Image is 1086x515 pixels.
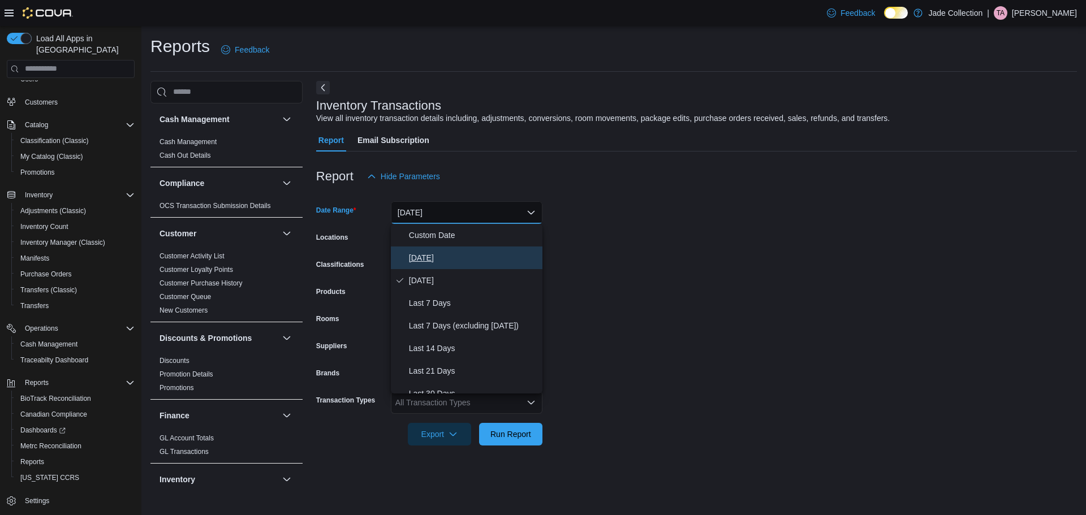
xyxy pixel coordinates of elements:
[280,227,294,240] button: Customer
[20,118,135,132] span: Catalog
[316,99,441,112] h3: Inventory Transactions
[11,422,139,438] a: Dashboards
[16,299,135,313] span: Transfers
[280,331,294,345] button: Discounts & Promotions
[160,151,211,160] span: Cash Out Details
[160,202,271,210] a: OCS Transaction Submission Details
[16,423,70,437] a: Dashboards
[409,364,538,378] span: Last 21 Days
[25,120,48,129] span: Catalog
[20,376,135,390] span: Reports
[160,357,189,365] a: Discounts
[160,356,189,365] span: Discounts
[11,235,139,250] button: Inventory Manager (Classic)
[316,81,330,94] button: Next
[160,252,225,260] a: Customer Activity List
[363,165,445,188] button: Hide Parameters
[20,206,86,215] span: Adjustments (Classic)
[160,201,271,210] span: OCS Transaction Submission Details
[20,222,68,231] span: Inventory Count
[1012,6,1077,20] p: [PERSON_NAME]
[16,337,135,351] span: Cash Management
[2,321,139,336] button: Operations
[409,341,538,355] span: Last 14 Days
[884,7,908,19] input: Dark Mode
[479,423,542,445] button: Run Report
[16,439,86,453] a: Metrc Reconciliation
[25,98,58,107] span: Customers
[16,220,73,233] a: Inventory Count
[235,44,269,55] span: Feedback
[16,408,135,421] span: Canadian Compliance
[391,224,542,393] div: Select listbox
[150,354,303,399] div: Discounts & Promotions
[23,7,73,19] img: Cova
[160,279,243,287] a: Customer Purchase History
[160,332,278,344] button: Discounts & Promotions
[16,455,49,469] a: Reports
[928,6,982,20] p: Jade Collection
[20,376,53,390] button: Reports
[316,260,364,269] label: Classifications
[20,473,79,482] span: [US_STATE] CCRS
[490,429,531,440] span: Run Report
[20,301,49,310] span: Transfers
[2,187,139,203] button: Inventory
[16,471,84,484] a: [US_STATE] CCRS
[841,7,875,19] span: Feedback
[20,136,89,145] span: Classification (Classic)
[20,340,77,349] span: Cash Management
[409,387,538,400] span: Last 30 Days
[318,129,344,152] span: Report
[160,228,196,239] h3: Customer
[16,408,92,421] a: Canadian Compliance
[20,426,66,435] span: Dashboards
[16,471,135,484] span: Washington CCRS
[25,378,49,387] span: Reports
[408,423,471,445] button: Export
[280,176,294,190] button: Compliance
[160,137,217,146] span: Cash Management
[160,383,194,392] span: Promotions
[160,332,252,344] h3: Discounts & Promotions
[20,322,135,335] span: Operations
[2,492,139,509] button: Settings
[16,204,135,218] span: Adjustments (Classic)
[16,299,53,313] a: Transfers
[994,6,1007,20] div: Timothy Arnold
[150,249,303,322] div: Customer
[11,266,139,282] button: Purchase Orders
[25,191,53,200] span: Inventory
[20,410,87,419] span: Canadian Compliance
[16,392,96,405] a: BioTrack Reconciliation
[16,439,135,453] span: Metrc Reconciliation
[20,285,77,295] span: Transfers (Classic)
[16,252,54,265] a: Manifests
[316,341,347,350] label: Suppliers
[16,423,135,437] span: Dashboards
[11,391,139,406] button: BioTrack Reconciliation
[160,448,209,456] a: GL Transactions
[20,394,91,403] span: BioTrack Reconciliation
[2,117,139,133] button: Catalog
[16,150,135,163] span: My Catalog (Classic)
[11,282,139,298] button: Transfers (Classic)
[11,438,139,454] button: Metrc Reconciliation
[20,118,53,132] button: Catalog
[160,293,211,301] a: Customer Queue
[822,2,880,24] a: Feedback
[16,236,135,249] span: Inventory Manager (Classic)
[409,319,538,332] span: Last 7 Days (excluding [DATE])
[16,150,88,163] a: My Catalog (Classic)
[316,314,339,323] label: Rooms
[409,251,538,265] span: [DATE]
[11,133,139,149] button: Classification (Classic)
[160,434,214,443] span: GL Account Totals
[20,457,44,466] span: Reports
[20,188,57,202] button: Inventory
[20,322,63,335] button: Operations
[11,203,139,219] button: Adjustments (Classic)
[11,352,139,368] button: Traceabilty Dashboard
[11,149,139,165] button: My Catalog (Classic)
